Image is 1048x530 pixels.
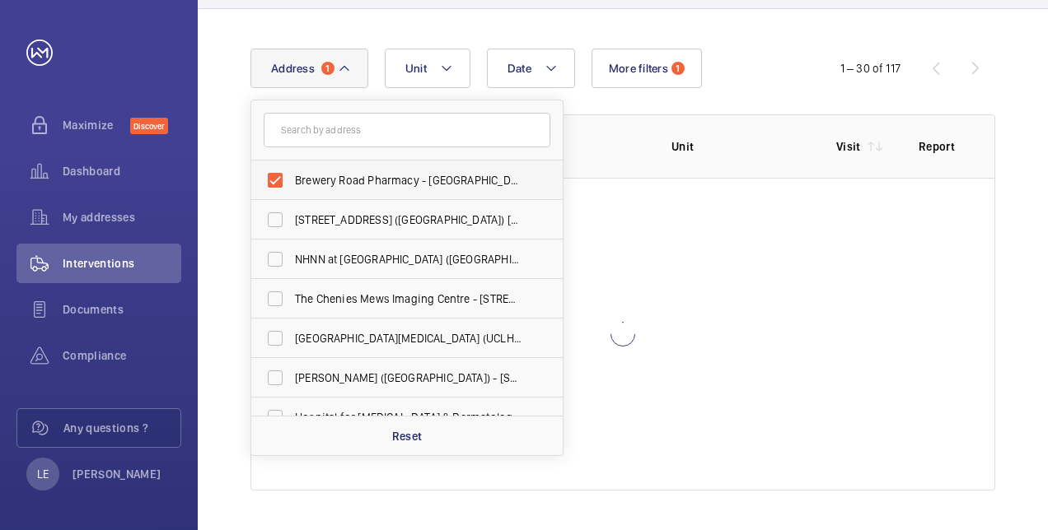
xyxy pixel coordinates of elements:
span: More filters [609,62,668,75]
span: Maximize [63,117,130,133]
p: Reset [392,428,423,444]
span: Any questions ? [63,420,180,436]
p: LE [37,466,49,482]
p: [PERSON_NAME] [73,466,161,482]
span: Hospital for [MEDICAL_DATA] & Dermatology (UCLH) - [GEOGRAPHIC_DATA], [GEOGRAPHIC_DATA] [295,409,522,425]
span: Dashboard [63,163,181,179]
span: Interventions [63,255,181,272]
span: My addresses [63,209,181,225]
span: NHNN at [GEOGRAPHIC_DATA] ([GEOGRAPHIC_DATA]), [STREET_ADDRESS] [295,251,522,267]
span: 1 [321,62,335,75]
button: Unit [385,49,470,88]
span: Date [508,62,531,75]
span: [GEOGRAPHIC_DATA][MEDICAL_DATA] (UCLH) - [PERSON_NAME][GEOGRAPHIC_DATA] [295,330,522,346]
span: Discover [130,118,168,134]
span: Documents [63,301,181,318]
span: Brewery Road Pharmacy - [GEOGRAPHIC_DATA] ([GEOGRAPHIC_DATA]), [STREET_ADDRESS] [295,172,522,188]
span: [PERSON_NAME] ([GEOGRAPHIC_DATA]) - [STREET_ADDRESS] [295,370,522,386]
p: Unit [671,138,810,155]
span: Address [271,62,315,75]
input: Search by address [264,113,550,147]
div: 1 – 30 of 117 [840,60,901,77]
span: [STREET_ADDRESS] ([GEOGRAPHIC_DATA]) [STREET_ADDRESS] [295,212,522,228]
button: Date [487,49,575,88]
p: Address [507,138,645,155]
span: The Chenies Mews Imaging Centre - [STREET_ADDRESS] [295,291,522,307]
button: Address1 [250,49,368,88]
p: Visit [836,138,861,155]
button: More filters1 [592,49,702,88]
span: Unit [405,62,427,75]
span: Compliance [63,347,181,364]
p: Report [919,138,961,155]
span: 1 [671,62,685,75]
